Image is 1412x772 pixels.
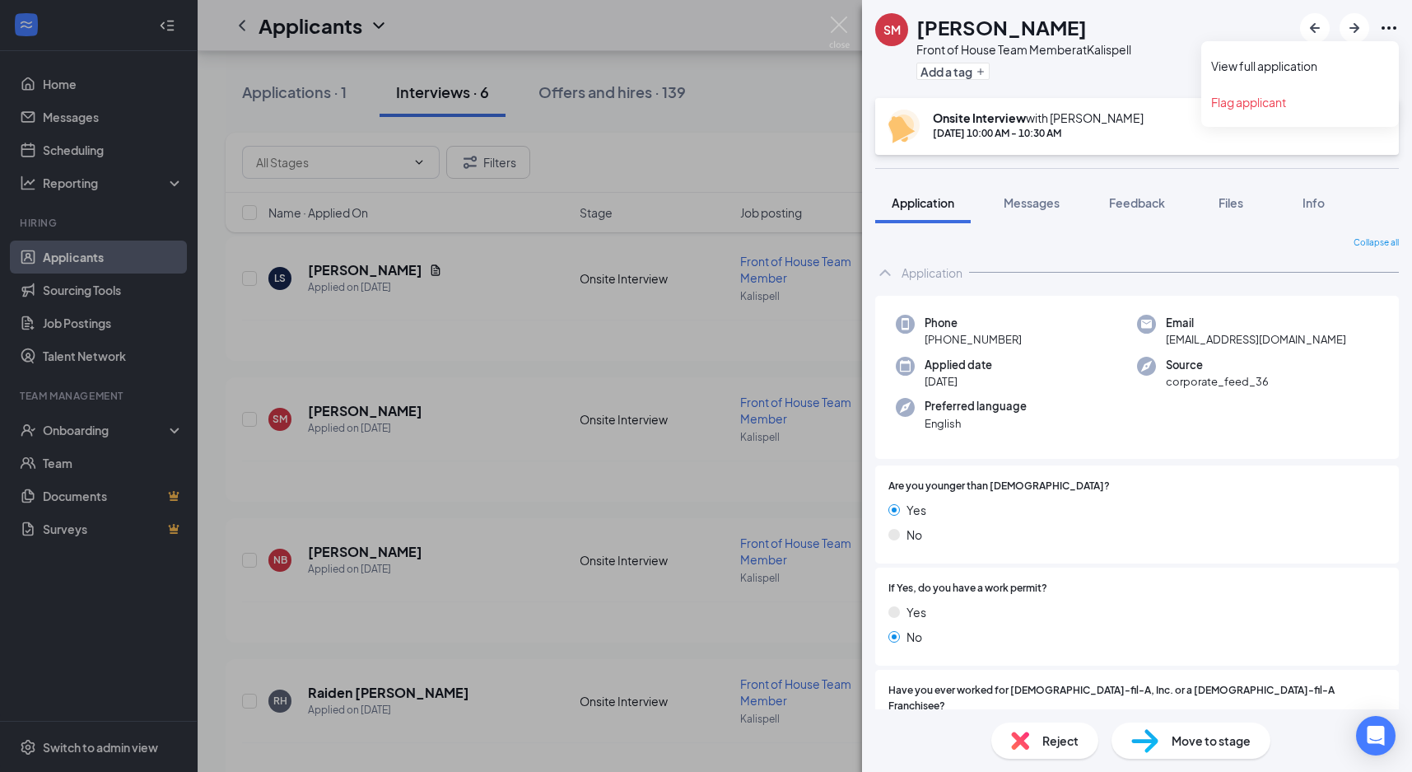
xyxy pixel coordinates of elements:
[902,264,962,281] div: Application
[1219,195,1243,210] span: Files
[925,398,1027,414] span: Preferred language
[976,67,986,77] svg: Plus
[888,479,1110,494] span: Are you younger than [DEMOGRAPHIC_DATA]?
[1379,18,1399,38] svg: Ellipses
[883,21,901,38] div: SM
[1042,732,1079,750] span: Reject
[1166,357,1269,373] span: Source
[933,110,1144,126] div: with [PERSON_NAME]
[1305,18,1325,38] svg: ArrowLeftNew
[888,581,1047,597] span: If Yes, do you have a work permit?
[875,263,895,283] svg: ChevronUp
[1166,373,1269,390] span: corporate_feed_36
[1344,18,1364,38] svg: ArrowRight
[1302,195,1325,210] span: Info
[1109,195,1165,210] span: Feedback
[906,501,926,519] span: Yes
[1340,13,1369,43] button: ArrowRight
[925,373,992,390] span: [DATE]
[916,13,1087,41] h1: [PERSON_NAME]
[906,603,926,621] span: Yes
[1004,195,1060,210] span: Messages
[1354,236,1399,250] span: Collapse all
[916,41,1131,58] div: Front of House Team Member at Kalispell
[906,628,922,646] span: No
[892,195,954,210] span: Application
[1356,716,1396,756] div: Open Intercom Messenger
[906,526,922,544] span: No
[1166,315,1346,331] span: Email
[933,126,1144,140] div: [DATE] 10:00 AM - 10:30 AM
[916,63,990,80] button: PlusAdd a tag
[925,415,1027,432] span: English
[888,683,1386,714] span: Have you ever worked for [DEMOGRAPHIC_DATA]-fil-A, Inc. or a [DEMOGRAPHIC_DATA]-fil-A Franchisee?
[925,315,1022,331] span: Phone
[925,331,1022,348] span: [PHONE_NUMBER]
[1300,13,1330,43] button: ArrowLeftNew
[1166,331,1346,348] span: [EMAIL_ADDRESS][DOMAIN_NAME]
[1172,732,1251,750] span: Move to stage
[925,357,992,373] span: Applied date
[1211,58,1389,74] a: View full application
[933,110,1026,125] b: Onsite Interview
